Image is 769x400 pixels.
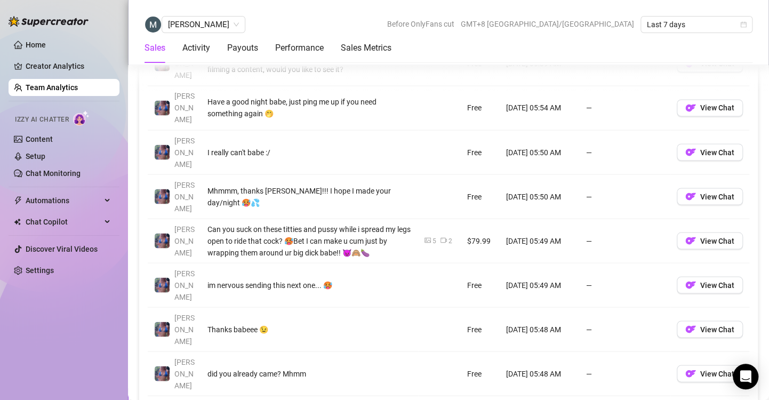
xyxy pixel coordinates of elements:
[155,277,170,292] img: Jaylie
[580,307,670,351] td: —
[73,110,90,126] img: AI Chatter
[14,218,21,226] img: Chat Copilot
[700,369,734,378] span: View Chat
[15,115,69,125] span: Izzy AI Chatter
[500,86,580,130] td: [DATE] 05:54 AM
[448,236,452,246] div: 2
[500,263,580,307] td: [DATE] 05:49 AM
[677,372,743,380] a: OFView Chat
[677,62,743,70] a: OFView Chat
[207,96,412,119] div: Have a good night babe, just ping me up if you need something again 🤭
[461,86,500,130] td: Free
[500,351,580,396] td: [DATE] 05:48 AM
[26,152,45,161] a: Setup
[461,263,500,307] td: Free
[580,351,670,396] td: —
[461,130,500,174] td: Free
[500,307,580,351] td: [DATE] 05:48 AM
[500,219,580,263] td: [DATE] 05:49 AM
[461,174,500,219] td: Free
[677,106,743,115] a: OFView Chat
[700,148,734,156] span: View Chat
[685,235,696,246] img: OF
[155,189,170,204] img: Jaylie
[700,236,734,245] span: View Chat
[275,42,324,54] div: Performance
[677,239,743,247] a: OFView Chat
[677,99,743,116] button: OFView Chat
[647,17,746,33] span: Last 7 days
[461,307,500,351] td: Free
[685,102,696,113] img: OF
[685,191,696,202] img: OF
[677,143,743,161] button: OFView Chat
[700,325,734,333] span: View Chat
[174,225,195,257] span: [PERSON_NAME]
[700,192,734,201] span: View Chat
[685,324,696,334] img: OF
[174,136,195,168] span: [PERSON_NAME]
[26,245,98,253] a: Discover Viral Videos
[677,232,743,249] button: OFView Chat
[700,103,734,112] span: View Chat
[580,174,670,219] td: —
[500,174,580,219] td: [DATE] 05:50 AM
[26,58,111,75] a: Creator Analytics
[155,145,170,159] img: Jaylie
[174,180,195,212] span: [PERSON_NAME]
[580,130,670,174] td: —
[677,365,743,382] button: OFView Chat
[227,42,258,54] div: Payouts
[155,233,170,248] img: Jaylie
[14,196,22,205] span: thunderbolt
[432,236,436,246] div: 5
[207,146,412,158] div: I really can't babe :/
[677,195,743,203] a: OFView Chat
[155,100,170,115] img: Jaylie
[207,279,412,291] div: im nervous sending this next one... 🥵
[424,237,431,243] span: picture
[700,281,734,289] span: View Chat
[685,147,696,157] img: OF
[174,313,195,345] span: [PERSON_NAME]
[677,327,743,336] a: OFView Chat
[733,364,758,389] div: Open Intercom Messenger
[145,42,165,54] div: Sales
[207,367,412,379] div: did you already came? Mhmm
[9,16,89,27] img: logo-BBDzfeDw.svg
[26,83,78,92] a: Team Analytics
[174,357,195,389] span: [PERSON_NAME]
[461,351,500,396] td: Free
[155,366,170,381] img: Jaylie
[461,219,500,263] td: $79.99
[26,41,46,49] a: Home
[387,16,454,32] span: Before OnlyFans cut
[26,135,53,143] a: Content
[500,130,580,174] td: [DATE] 05:50 AM
[580,219,670,263] td: —
[677,283,743,292] a: OFView Chat
[580,263,670,307] td: —
[26,169,81,178] a: Chat Monitoring
[174,269,195,301] span: [PERSON_NAME]
[207,323,412,335] div: Thanks babeee 😉
[685,279,696,290] img: OF
[440,237,447,243] span: video-camera
[26,213,101,230] span: Chat Copilot
[168,17,239,33] span: Matt
[182,42,210,54] div: Activity
[341,42,391,54] div: Sales Metrics
[461,16,634,32] span: GMT+8 [GEOGRAPHIC_DATA]/[GEOGRAPHIC_DATA]
[26,266,54,275] a: Settings
[740,21,747,28] span: calendar
[677,150,743,159] a: OFView Chat
[145,17,161,33] img: Matt
[174,92,195,124] span: [PERSON_NAME]
[685,368,696,379] img: OF
[677,321,743,338] button: OFView Chat
[677,188,743,205] button: OFView Chat
[580,86,670,130] td: —
[26,192,101,209] span: Automations
[207,185,412,208] div: Mhmmm, thanks [PERSON_NAME]!!! I hope I made your day/night 🥵💦
[207,223,412,258] div: Can you suck on these titties and pussy while i spread my legs open to ride that cock? 🥵Bet I can...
